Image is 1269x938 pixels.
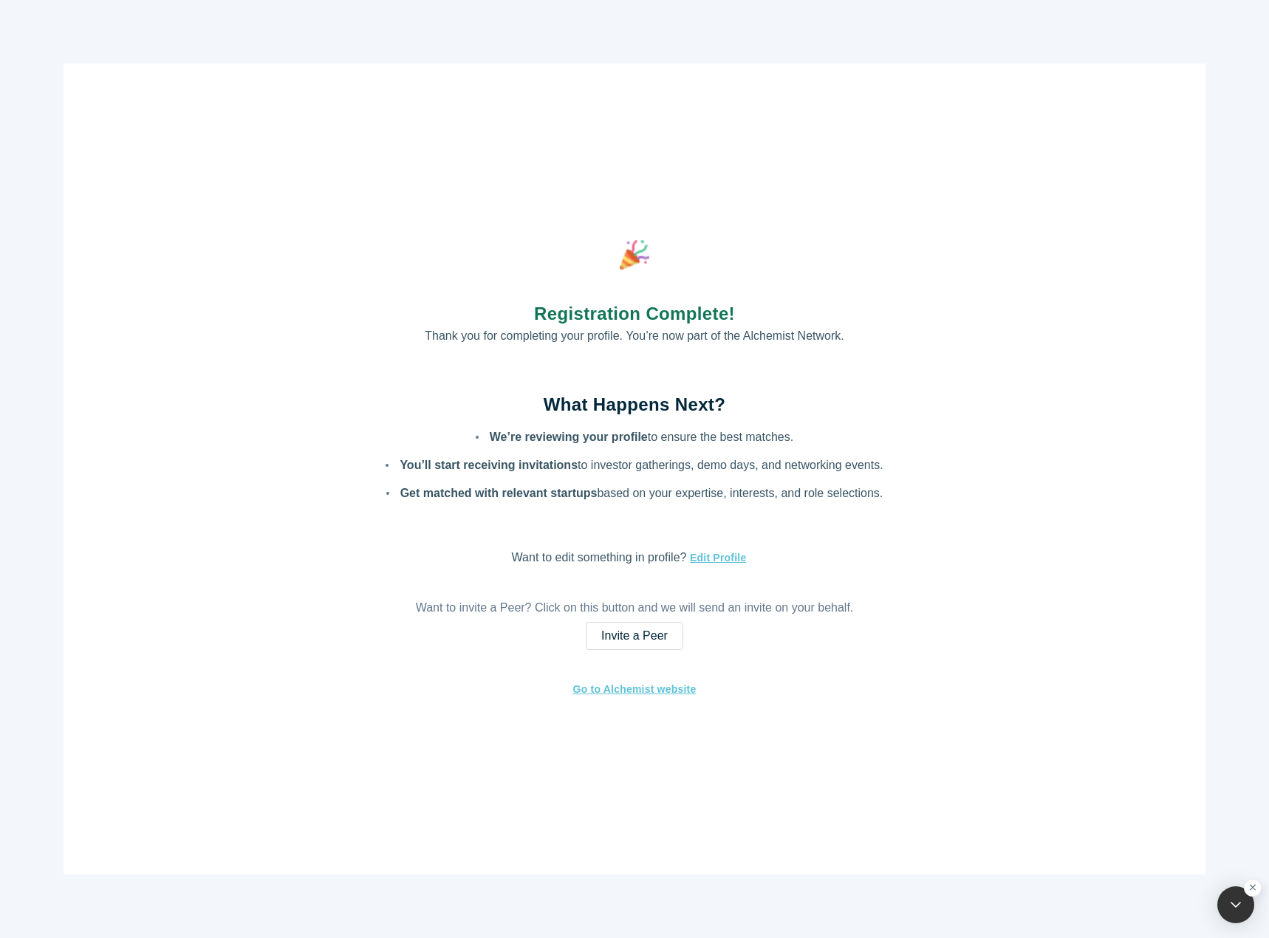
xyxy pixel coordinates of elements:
[490,431,648,443] strong: We’re reviewing your profile
[425,327,844,345] p: Thank you for completing your profile. You’re now part of the Alchemist Network.
[386,391,883,418] h2: What Happens Next?
[425,301,844,327] h1: Registration Complete!
[686,550,747,566] button: Edit Profile
[400,459,883,471] p: to investor gatherings, demo days, and networking events.
[490,431,793,443] p: to ensure the best matches.
[512,549,758,567] p: Want to edit something in profile?
[586,622,683,650] a: Invite a Peer
[416,599,854,617] p: Want to invite a Peer? Click on this button and we will send an invite on your behalf.
[400,459,578,471] strong: You’ll start receiving invitations
[572,681,697,698] a: Go to Alchemist website
[400,487,598,499] strong: Get matched with relevant startups
[620,240,649,270] img: party popper
[400,487,883,499] p: based on your expertise, interests, and role selections.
